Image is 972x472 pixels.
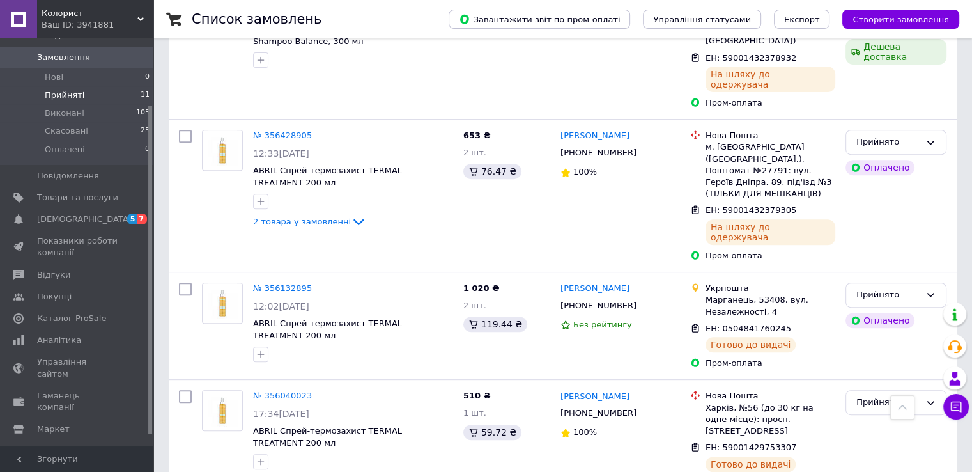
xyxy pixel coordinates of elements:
div: [PHONE_NUMBER] [558,405,639,421]
button: Управління статусами [643,10,761,29]
button: Експорт [774,10,830,29]
span: Колорист [42,8,137,19]
a: [PERSON_NAME] [560,391,629,403]
span: 510 ₴ [463,391,491,400]
span: Експорт [784,15,820,24]
img: Фото товару [208,391,238,430]
a: Фото товару [202,390,243,431]
span: 12:02[DATE] [253,301,309,311]
div: 119.44 ₴ [463,317,527,332]
span: Без рейтингу [573,320,632,329]
a: № 356132895 [253,283,312,293]
a: Шампунь для жирного волосся Inebrya Shampoo Balance, 300 мл [253,24,425,46]
span: 653 ₴ [463,130,491,140]
span: Управління сайтом [37,356,118,379]
div: Оплачено [845,313,914,328]
span: 0 [145,144,150,155]
span: Створити замовлення [852,15,949,24]
a: Фото товару [202,283,243,324]
span: Завантажити звіт по пром-оплаті [459,13,620,25]
span: Нові [45,72,63,83]
span: 105 [136,107,150,119]
span: Гаманець компанії [37,390,118,413]
a: 2 товара у замовленні [253,217,366,226]
img: Фото товару [208,130,238,170]
div: Готово до видачі [706,457,796,472]
div: Прийнято [856,136,920,149]
span: Оплачені [45,144,85,155]
div: Ваш ID: 3941881 [42,19,153,31]
a: ABRIL Спрей-термозахист TERMAL TREATMENT 200 мл [253,319,402,340]
a: ABRIL Спрей-термозахист TERMAL TREATMENT 200 мл [253,166,402,187]
div: 59.72 ₴ [463,425,521,440]
div: Марганець, 53408, вул. Незалежності, 4 [706,294,835,317]
span: 7 [137,214,147,224]
div: [PHONE_NUMBER] [558,297,639,314]
span: 100% [573,167,597,177]
span: 11 [141,90,150,101]
span: Замовлення [37,52,90,63]
a: № 356428905 [253,130,312,140]
div: Дешева доставка [845,39,946,65]
div: Пром-оплата [706,358,835,369]
span: 17:34[DATE] [253,409,309,419]
h1: Список замовлень [192,12,321,27]
span: Відгуки [37,269,70,281]
span: 2 товара у замовленні [253,217,351,226]
img: Фото товару [208,283,238,323]
div: Готово до видачі [706,337,796,352]
span: Скасовані [45,125,88,137]
div: Прийнято [856,396,920,409]
span: [DEMOGRAPHIC_DATA] [37,214,132,225]
a: Створити замовлення [829,14,959,24]
span: 1 020 ₴ [463,283,499,293]
span: Аналітика [37,334,81,346]
div: Укрпошта [706,283,835,294]
span: 5 [127,214,137,224]
span: Налаштування [37,445,102,457]
div: Оплачено [845,160,914,175]
a: [PERSON_NAME] [560,130,629,142]
span: 2 шт. [463,301,486,310]
div: Прийнято [856,288,920,302]
div: Харків, №56 (до 30 кг на одне місце): просп. [STREET_ADDRESS] [706,402,835,437]
div: Пром-оплата [706,250,835,262]
span: Прийняті [45,90,84,101]
span: Виконані [45,107,84,119]
div: На шляху до одержувача [706,219,835,245]
span: ЕН: 0504841760245 [706,324,791,333]
div: м. [GEOGRAPHIC_DATA] ([GEOGRAPHIC_DATA].), Поштомат №27791: вул. Героїв Дніпра, 89, під'їзд №3 (Т... [706,141,835,200]
span: 1 шт. [463,408,486,418]
span: Товари та послуги [37,192,118,203]
a: Фото товару [202,130,243,171]
span: 25 [141,125,150,137]
span: 2 шт. [463,148,486,157]
span: Покупці [37,291,72,303]
span: Маркет [37,423,70,435]
span: 12:33[DATE] [253,148,309,159]
div: Нова Пошта [706,390,835,402]
a: ABRIL Спрей-термозахист TERMAL TREATMENT 200 мл [253,426,402,448]
button: Завантажити звіт по пром-оплаті [449,10,630,29]
span: Показники роботи компанії [37,235,118,258]
div: Нова Пошта [706,130,835,141]
span: ЕН: 59001429753307 [706,443,796,452]
span: 0 [145,72,150,83]
a: [PERSON_NAME] [560,283,629,295]
div: 76.47 ₴ [463,164,521,179]
span: Управління статусами [653,15,751,24]
div: На шляху до одержувача [706,67,835,92]
button: Чат з покупцем [943,394,969,420]
span: 100% [573,427,597,437]
div: Пром-оплата [706,97,835,109]
span: ЕН: 59001432379305 [706,205,796,215]
span: Каталог ProSale [37,313,106,324]
button: Створити замовлення [842,10,959,29]
span: ЕН: 59001432378932 [706,53,796,63]
div: [PHONE_NUMBER] [558,145,639,161]
span: Повідомлення [37,170,99,182]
